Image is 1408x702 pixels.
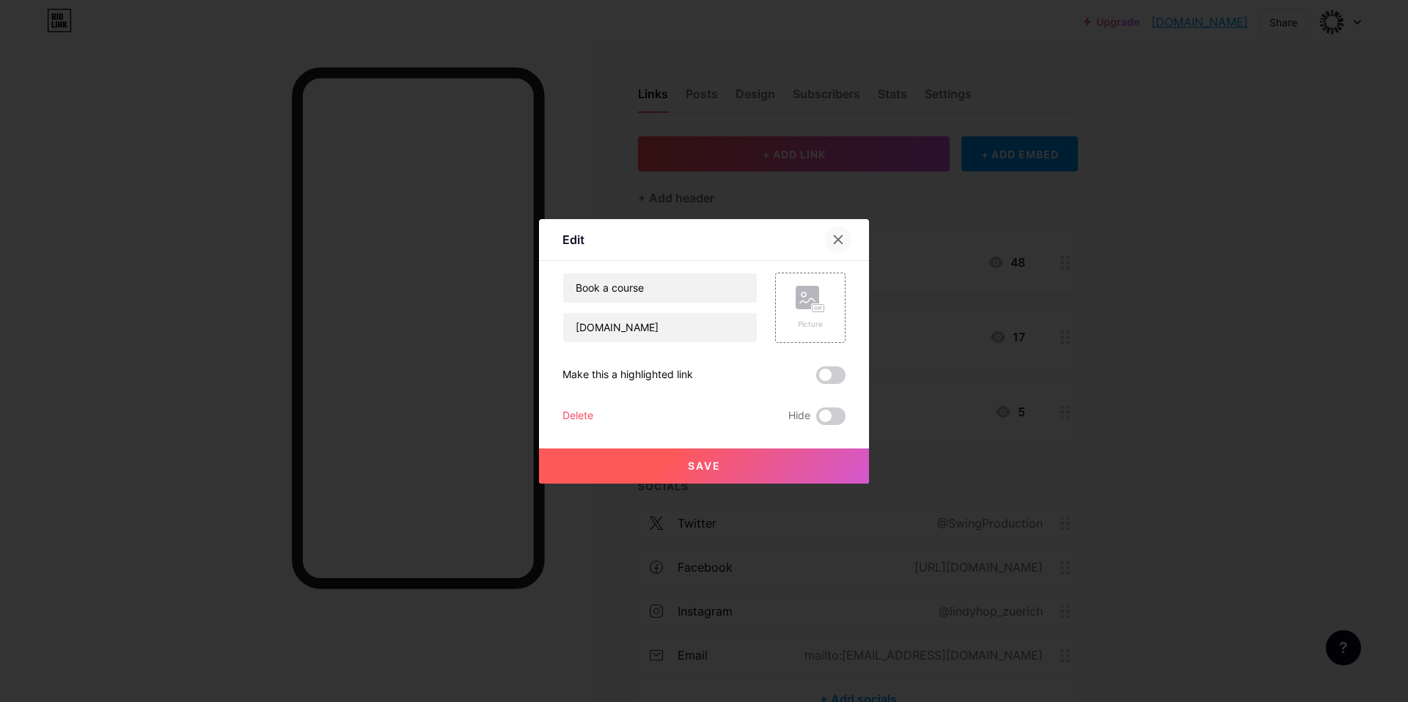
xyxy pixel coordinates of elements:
span: Hide [788,407,810,425]
div: Make this a highlighted link [562,366,693,384]
input: URL [563,313,757,342]
div: Edit [562,231,584,248]
input: Title [563,273,757,303]
div: Picture [796,319,825,330]
div: Delete [562,407,593,425]
span: Save [688,459,721,472]
button: Save [539,448,869,484]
